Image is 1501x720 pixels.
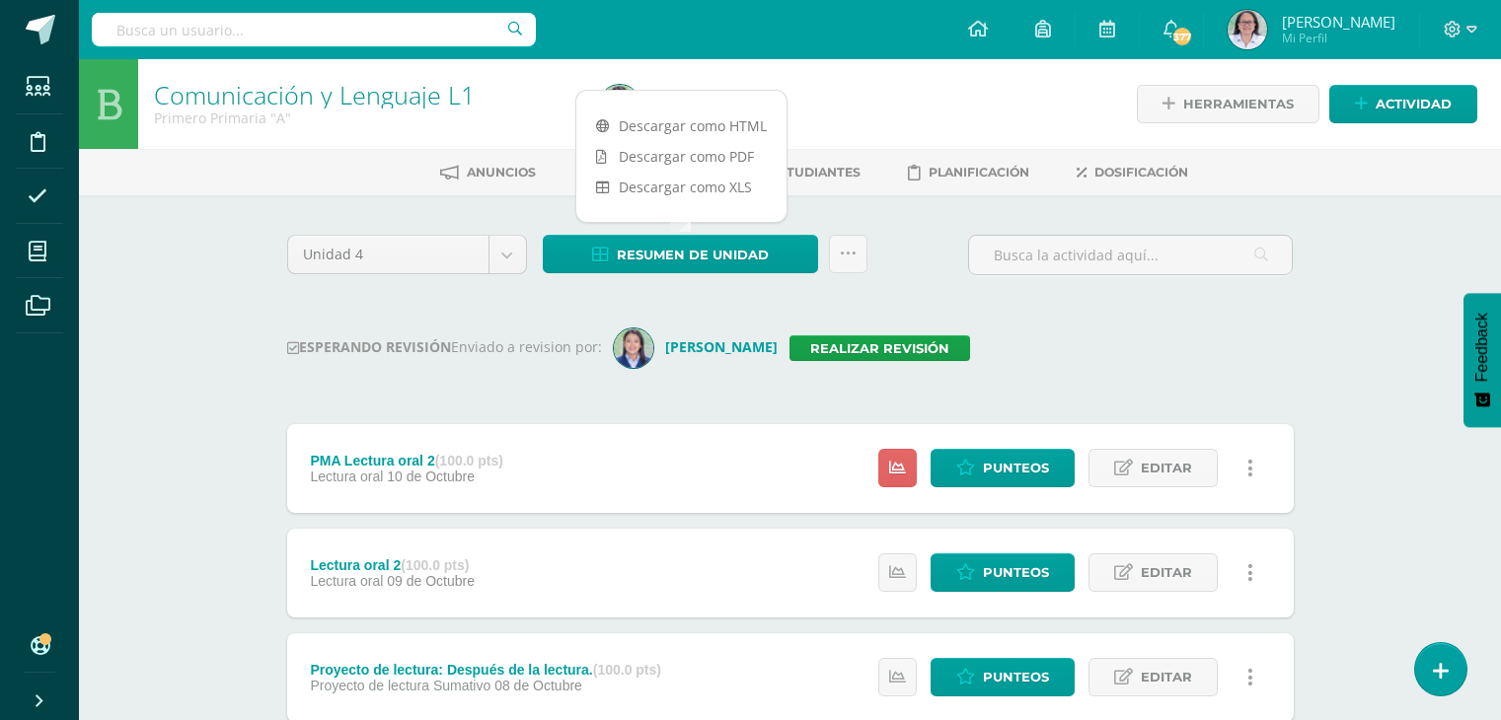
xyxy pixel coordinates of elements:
span: Lectura oral [310,573,383,589]
span: Feedback [1473,313,1491,382]
a: Realizar revisión [789,335,970,361]
a: Estudiantes [742,157,861,188]
span: Editar [1141,554,1192,591]
span: Anuncios [467,165,536,180]
span: Editar [1141,659,1192,695]
div: Proyecto de lectura: Después de la lectura. [310,662,661,678]
span: Unidad 4 [303,236,474,273]
a: Punteos [931,553,1075,592]
a: Descargar como HTML [576,110,787,141]
img: 214190b0e496508f121fcf4a4618c20c.png [600,85,639,124]
span: 08 de Octubre [494,678,582,693]
img: 1b71441f154de9568f5d3c47db87a4fb.png [1228,10,1267,49]
a: Descargar como PDF [576,141,787,172]
span: 10 de Octubre [387,468,475,484]
h1: Comunicación y Lenguaje L1 [154,81,576,108]
span: 09 de Octubre [387,573,475,589]
span: Proyecto de lectura Sumativo [310,678,490,693]
a: Punteos [931,658,1075,696]
a: Unidad 4 [288,236,526,273]
span: Dosificación [1094,165,1188,180]
span: Editar [1141,450,1192,486]
a: Resumen de unidad [543,235,818,273]
span: Enviado a revision por: [451,337,602,356]
strong: (100.0 pts) [401,557,469,573]
span: Lectura oral [310,468,383,484]
span: Actividad [1376,86,1452,122]
div: Primero Primaria 'A' [154,108,576,127]
a: Anuncios [440,157,536,188]
span: Estudiantes [771,165,861,180]
span: Resumen de unidad [617,237,769,273]
a: Comunicación y Lenguaje L1 [154,78,475,111]
span: Punteos [983,450,1049,486]
span: Punteos [983,659,1049,695]
strong: (100.0 pts) [593,662,661,678]
strong: [PERSON_NAME] [665,337,778,356]
a: [PERSON_NAME] [614,337,789,356]
strong: ESPERANDO REVISIÓN [287,337,451,356]
span: 377 [1171,26,1193,47]
button: Feedback - Mostrar encuesta [1463,293,1501,427]
div: Lectura oral 2 [310,557,475,573]
span: Mi Perfil [1282,30,1395,46]
span: [PERSON_NAME] [1282,12,1395,32]
a: Dosificación [1077,157,1188,188]
input: Busca la actividad aquí... [969,236,1292,274]
span: Punteos [983,554,1049,591]
a: Planificación [908,157,1029,188]
input: Busca un usuario... [92,13,536,46]
a: Descargar como XLS [576,172,787,202]
strong: (100.0 pts) [435,453,503,468]
a: Punteos [931,449,1075,487]
a: Herramientas [1137,85,1319,123]
div: PMA Lectura oral 2 [310,453,503,468]
span: Planificación [929,165,1029,180]
img: 9a1b190e7978aef43c33ee0470bb2334.png [614,328,653,368]
a: Actividad [1329,85,1477,123]
span: Herramientas [1183,86,1294,122]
